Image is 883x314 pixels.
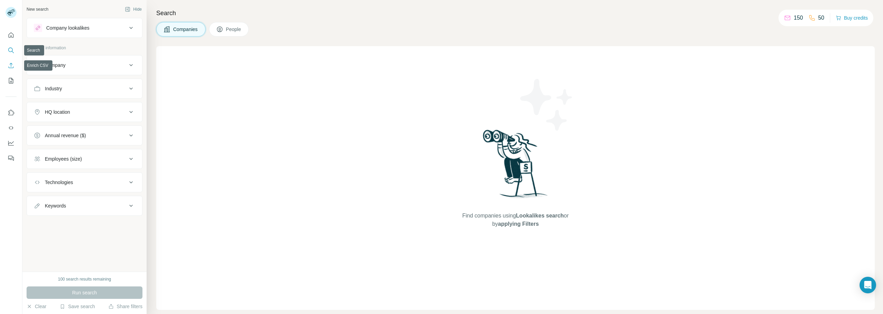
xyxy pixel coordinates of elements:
button: Dashboard [6,137,17,149]
div: Company [45,62,66,69]
div: Keywords [45,202,66,209]
div: Employees (size) [45,155,82,162]
button: Buy credits [836,13,868,23]
div: Company lookalikes [46,24,89,31]
span: Lookalikes search [516,213,564,219]
button: Technologies [27,174,142,191]
button: HQ location [27,104,142,120]
div: Open Intercom Messenger [860,277,876,293]
button: Quick start [6,29,17,41]
button: Industry [27,80,142,97]
span: Companies [173,26,198,33]
div: 100 search results remaining [58,276,111,282]
button: Annual revenue ($) [27,127,142,144]
button: Keywords [27,197,142,214]
div: New search [27,6,48,12]
button: My lists [6,74,17,87]
span: People [226,26,242,33]
div: Industry [45,85,62,92]
button: Feedback [6,152,17,164]
button: Enrich CSV [6,59,17,72]
button: Company lookalikes [27,20,142,36]
div: Annual revenue ($) [45,132,86,139]
img: Surfe Illustration - Stars [516,74,578,136]
button: Use Surfe on LinkedIn [6,107,17,119]
img: Surfe Illustration - Woman searching with binoculars [480,128,552,205]
button: Hide [120,4,147,14]
button: Search [6,44,17,57]
h4: Search [156,8,875,18]
div: Technologies [45,179,73,186]
button: Use Surfe API [6,122,17,134]
div: HQ location [45,109,70,115]
button: Save search [60,303,95,310]
button: Clear [27,303,46,310]
span: Find companies using or by [460,212,571,228]
button: Employees (size) [27,151,142,167]
button: Share filters [108,303,142,310]
p: 50 [818,14,824,22]
button: Company [27,57,142,73]
p: 150 [794,14,803,22]
span: applying Filters [498,221,539,227]
p: Company information [27,45,142,51]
